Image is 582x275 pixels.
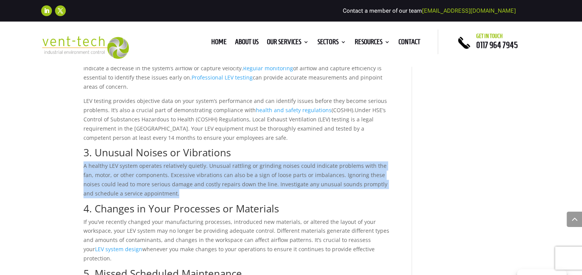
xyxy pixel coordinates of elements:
a: health and safety regulations [256,106,332,114]
a: Regular monitoring [243,65,293,72]
a: About us [235,39,258,48]
span: whenever you make changes to your operations to ensure it continues to provide effective protection. [83,245,375,262]
span: A healthy LEV system operates relatively quietly. Unusual rattling or grinding noises could indic... [83,162,387,197]
span: Contact a member of our team [343,7,516,14]
a: Home [211,39,227,48]
a: Follow on X [55,5,66,16]
span: 4. Changes in Your Processes or Materials [83,202,279,215]
a: Professional LEV testing [192,74,253,81]
img: 2023-09-27T08_35_16.549ZVENT-TECH---Clear-background [41,36,129,59]
a: Our Services [267,39,309,48]
a: LEV system design [95,245,142,253]
span: If you’ve recently changed your manufacturing processes, introduced new materials, or altered the... [83,218,389,253]
a: Resources [355,39,390,48]
span: LEV testing provides objective data on your system’s performance and can identify issues before t... [83,97,387,114]
span: (COSHH). [332,106,355,114]
a: Contact [399,39,420,48]
span: can provide accurate measurements and pinpoint areas of concern. [83,74,382,90]
a: Sectors [317,39,346,48]
a: 0117 964 7945 [476,40,518,50]
span: Get in touch [476,33,503,39]
span: of airflow and capture efficiency is essential to identify these issues early on. [83,65,382,81]
span: Under HSE’s Control of Substances Hazardous to Health (COSHH) Regulations, Local Exhaust Ventilat... [83,106,386,141]
span: 3. Unusual Noises or Vibrations [83,146,231,159]
a: Follow on LinkedIn [41,5,52,16]
a: [EMAIL_ADDRESS][DOMAIN_NAME] [422,7,516,14]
